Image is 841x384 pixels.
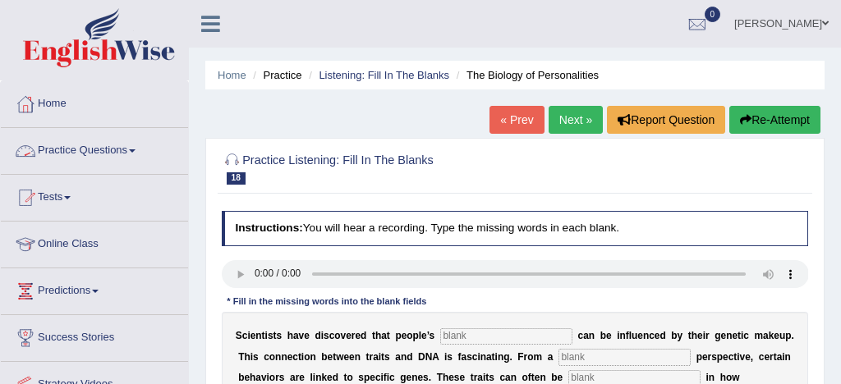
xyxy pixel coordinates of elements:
[583,330,589,341] b: a
[304,330,310,341] b: e
[389,372,395,383] b: c
[352,330,356,341] b: r
[717,351,723,363] b: p
[347,372,352,383] b: o
[250,330,256,341] b: e
[384,372,387,383] b: f
[301,351,304,363] b: i
[372,330,375,341] b: t
[238,372,244,383] b: b
[1,81,188,122] a: Home
[472,351,478,363] b: c
[751,351,753,363] b: ,
[535,372,540,383] b: e
[400,372,406,383] b: g
[222,211,809,245] h4: You will hear a recording. Type the missing words in each blank.
[466,351,472,363] b: s
[759,351,765,363] b: c
[770,351,774,363] b: r
[236,330,242,341] b: S
[1,128,188,169] a: Practice Questions
[524,351,528,363] b: r
[477,351,480,363] b: i
[745,351,751,363] b: e
[328,351,333,363] b: e
[522,372,528,383] b: o
[1,315,188,356] a: Success Stories
[459,372,465,383] b: e
[558,372,563,383] b: e
[262,330,265,341] b: t
[430,330,435,341] b: s
[327,372,333,383] b: e
[370,351,374,363] b: r
[319,69,449,81] a: Listening: Fill In The Blanks
[643,330,649,341] b: n
[244,351,250,363] b: h
[222,295,432,309] div: * Fill in the missing words into the blank fields
[492,351,495,363] b: t
[480,351,486,363] b: n
[732,330,738,341] b: e
[366,351,370,363] b: t
[310,372,313,383] b: l
[334,330,340,341] b: o
[299,372,305,383] b: e
[705,7,721,22] span: 0
[293,330,299,341] b: a
[310,351,315,363] b: n
[703,330,705,341] b: i
[528,372,531,383] b: f
[486,351,492,363] b: a
[242,330,248,341] b: c
[287,330,293,341] b: h
[495,351,498,363] b: i
[281,351,287,363] b: n
[626,330,629,341] b: f
[349,351,355,363] b: e
[292,351,298,363] b: c
[607,106,725,134] button: Report Question
[740,351,746,363] b: v
[453,67,599,83] li: The Biology of Personalities
[655,330,660,341] b: e
[1,222,188,263] a: Online Class
[558,349,691,365] input: blank
[499,372,505,383] b: c
[1,268,188,309] a: Predictions
[315,372,321,383] b: n
[600,330,606,341] b: b
[250,372,255,383] b: h
[489,372,494,383] b: s
[370,372,375,383] b: e
[448,372,454,383] b: e
[407,372,412,383] b: e
[637,330,643,341] b: e
[401,351,407,363] b: n
[407,330,412,341] b: o
[425,351,433,363] b: N
[315,330,320,341] b: d
[720,372,726,383] b: h
[341,330,347,341] b: v
[483,372,485,383] b: i
[267,372,269,383] b: i
[733,351,737,363] b: t
[321,351,327,363] b: b
[402,330,407,341] b: e
[764,351,770,363] b: e
[458,351,462,363] b: f
[364,372,370,383] b: p
[649,330,655,341] b: c
[769,330,774,341] b: k
[763,330,769,341] b: a
[447,351,453,363] b: s
[489,106,544,134] a: « Prev
[304,351,310,363] b: o
[606,330,612,341] b: e
[287,351,293,363] b: e
[443,372,448,383] b: h
[511,372,517,383] b: n
[247,330,250,341] b: i
[723,351,728,363] b: e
